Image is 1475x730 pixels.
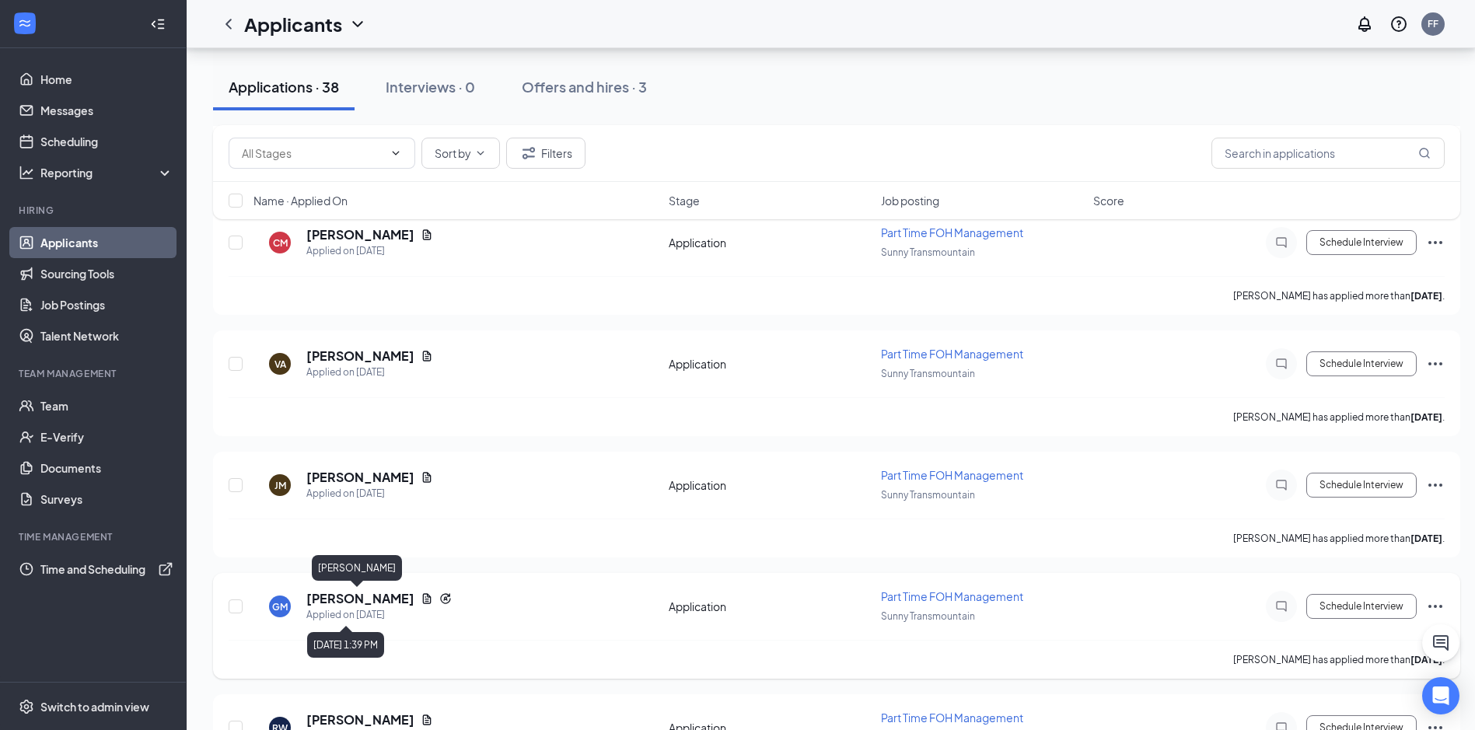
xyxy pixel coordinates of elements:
[1426,355,1445,373] svg: Ellipses
[881,489,975,501] span: Sunny Transmountain
[1410,533,1442,544] b: [DATE]
[40,289,173,320] a: Job Postings
[17,16,33,31] svg: WorkstreamLogo
[306,348,414,365] h5: [PERSON_NAME]
[1426,597,1445,616] svg: Ellipses
[1418,147,1431,159] svg: MagnifyingGlass
[1272,600,1291,613] svg: ChatInactive
[1410,654,1442,665] b: [DATE]
[1422,624,1459,662] button: ChatActive
[1272,358,1291,370] svg: ChatInactive
[386,77,475,96] div: Interviews · 0
[312,555,402,581] div: [PERSON_NAME]
[421,138,500,169] button: Sort byChevronDown
[881,468,1023,482] span: Part Time FOH Management
[421,229,433,241] svg: Document
[1426,233,1445,252] svg: Ellipses
[19,204,170,217] div: Hiring
[1093,193,1124,208] span: Score
[1306,594,1417,619] button: Schedule Interview
[1410,411,1442,423] b: [DATE]
[40,699,149,714] div: Switch to admin view
[1431,634,1450,652] svg: ChatActive
[881,711,1023,725] span: Part Time FOH Management
[229,77,339,96] div: Applications · 38
[40,227,173,258] a: Applicants
[1233,289,1445,302] p: [PERSON_NAME] has applied more than .
[306,226,414,243] h5: [PERSON_NAME]
[669,356,872,372] div: Application
[881,347,1023,361] span: Part Time FOH Management
[1355,15,1374,33] svg: Notifications
[40,126,173,157] a: Scheduling
[522,77,647,96] div: Offers and hires · 3
[881,589,1023,603] span: Part Time FOH Management
[669,599,872,614] div: Application
[421,350,433,362] svg: Document
[40,258,173,289] a: Sourcing Tools
[40,484,173,515] a: Surveys
[306,590,414,607] h5: [PERSON_NAME]
[19,699,34,714] svg: Settings
[881,193,939,208] span: Job posting
[40,554,173,585] a: Time and SchedulingExternalLink
[306,469,414,486] h5: [PERSON_NAME]
[1272,236,1291,249] svg: ChatInactive
[1233,410,1445,424] p: [PERSON_NAME] has applied more than .
[881,246,975,258] span: Sunny Transmountain
[1233,532,1445,545] p: [PERSON_NAME] has applied more than .
[1422,677,1459,714] div: Open Intercom Messenger
[390,147,402,159] svg: ChevronDown
[1306,230,1417,255] button: Schedule Interview
[272,600,288,613] div: GM
[519,144,538,162] svg: Filter
[439,592,452,605] svg: Reapply
[219,15,238,33] svg: ChevronLeft
[306,607,452,623] div: Applied on [DATE]
[306,486,433,501] div: Applied on [DATE]
[40,452,173,484] a: Documents
[669,477,872,493] div: Application
[40,64,173,95] a: Home
[253,193,348,208] span: Name · Applied On
[40,390,173,421] a: Team
[19,367,170,380] div: Team Management
[421,471,433,484] svg: Document
[306,365,433,380] div: Applied on [DATE]
[881,610,975,622] span: Sunny Transmountain
[19,530,170,543] div: TIME MANAGEMENT
[40,320,173,351] a: Talent Network
[669,235,872,250] div: Application
[1426,476,1445,494] svg: Ellipses
[1306,473,1417,498] button: Schedule Interview
[881,368,975,379] span: Sunny Transmountain
[274,479,286,492] div: JM
[273,236,288,250] div: CM
[306,243,433,259] div: Applied on [DATE]
[669,193,700,208] span: Stage
[40,421,173,452] a: E-Verify
[40,165,174,180] div: Reporting
[274,358,286,371] div: VA
[1233,653,1445,666] p: [PERSON_NAME] has applied more than .
[244,11,342,37] h1: Applicants
[435,148,471,159] span: Sort by
[19,165,34,180] svg: Analysis
[421,714,433,726] svg: Document
[306,711,414,728] h5: [PERSON_NAME]
[1389,15,1408,33] svg: QuestionInfo
[1211,138,1445,169] input: Search in applications
[506,138,585,169] button: Filter Filters
[1306,351,1417,376] button: Schedule Interview
[242,145,383,162] input: All Stages
[307,632,384,658] div: [DATE] 1:39 PM
[348,15,367,33] svg: ChevronDown
[474,147,487,159] svg: ChevronDown
[150,16,166,32] svg: Collapse
[40,95,173,126] a: Messages
[421,592,433,605] svg: Document
[1272,479,1291,491] svg: ChatInactive
[1410,290,1442,302] b: [DATE]
[1428,17,1438,30] div: FF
